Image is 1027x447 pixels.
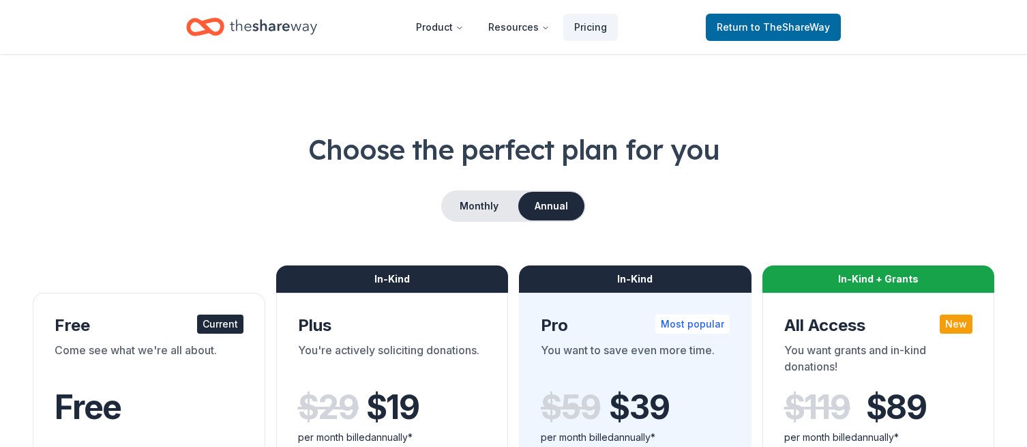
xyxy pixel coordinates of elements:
span: to TheShareWay [751,21,830,33]
div: You're actively soliciting donations. [298,342,487,380]
span: $ 89 [866,388,927,427]
a: Home [186,11,317,43]
a: Pricing [563,14,618,41]
span: Return [717,19,830,35]
span: $ 19 [366,388,419,427]
div: Come see what we're all about. [55,342,243,380]
div: New [940,315,972,334]
div: All Access [784,315,973,336]
div: Free [55,315,243,336]
div: Current [197,315,243,334]
h1: Choose the perfect plan for you [33,130,994,169]
span: $ 39 [609,388,669,427]
div: per month billed annually* [784,429,973,446]
nav: Main [405,11,618,43]
div: You want grants and in-kind donations! [784,342,973,380]
div: In-Kind + Grants [762,265,995,293]
a: Returnto TheShareWay [706,14,841,41]
div: per month billed annually* [298,429,487,446]
span: Free [55,387,121,427]
button: Monthly [443,192,516,220]
div: Pro [541,315,730,336]
div: In-Kind [276,265,509,293]
button: Product [405,14,475,41]
div: In-Kind [519,265,751,293]
button: Resources [477,14,561,41]
div: per month billed annually* [541,429,730,446]
div: Most popular [655,315,730,334]
div: Plus [298,315,487,336]
button: Annual [518,192,584,220]
div: You want to save even more time. [541,342,730,380]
